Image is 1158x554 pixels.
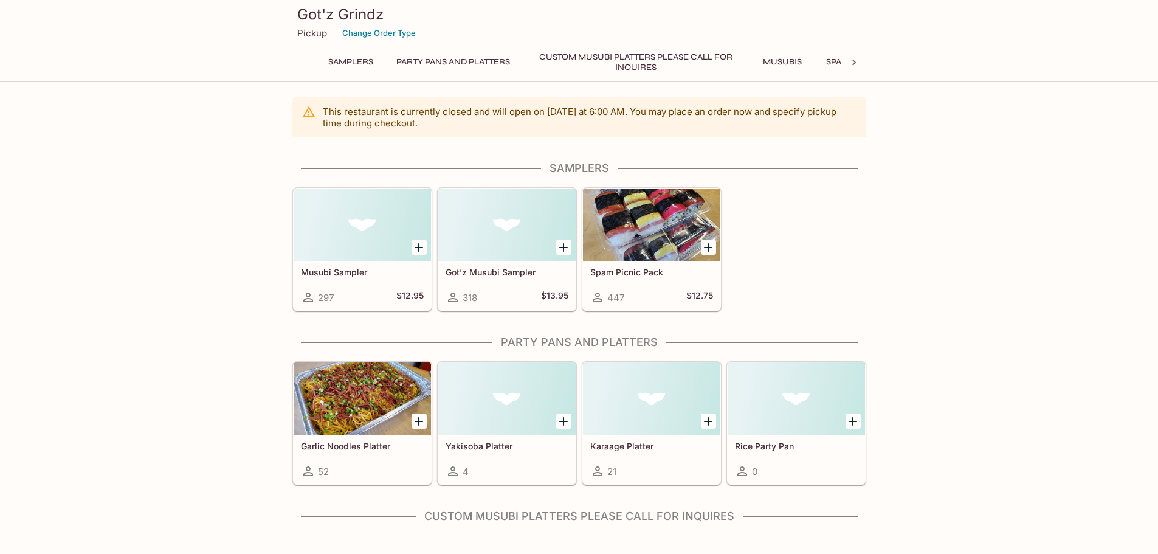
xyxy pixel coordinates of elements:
h5: Karaage Platter [590,441,713,451]
span: 0 [752,466,757,477]
a: Rice Party Pan0 [727,362,866,485]
h5: Garlic Noodles Platter [301,441,424,451]
h3: Got'z Grindz [297,5,861,24]
h5: Rice Party Pan [735,441,858,451]
button: Party Pans and Platters [390,54,517,71]
button: Spam Musubis [819,54,897,71]
button: Add Musubi Sampler [412,240,427,255]
h5: $12.95 [396,290,424,305]
h5: $13.95 [541,290,568,305]
button: Add Got’z Musubi Sampler [556,240,571,255]
a: Garlic Noodles Platter52 [293,362,432,485]
a: Got’z Musubi Sampler318$13.95 [438,188,576,311]
div: Karaage Platter [583,362,720,435]
div: Rice Party Pan [728,362,865,435]
a: Yakisoba Platter4 [438,362,576,485]
button: Custom Musubi Platters PLEASE CALL FOR INQUIRES [526,54,745,71]
a: Musubi Sampler297$12.95 [293,188,432,311]
p: Pickup [297,27,327,39]
a: Karaage Platter21 [582,362,721,485]
span: 21 [607,466,616,477]
h5: Musubi Sampler [301,267,424,277]
button: Add Garlic Noodles Platter [412,414,427,429]
div: Got’z Musubi Sampler [438,189,576,261]
p: This restaurant is currently closed and will open on [DATE] at 6:00 AM . You may place an order n... [323,106,856,129]
span: 318 [463,292,477,303]
a: Spam Picnic Pack447$12.75 [582,188,721,311]
div: Yakisoba Platter [438,362,576,435]
h4: Custom Musubi Platters PLEASE CALL FOR INQUIRES [292,510,866,523]
button: Add Karaage Platter [701,414,716,429]
div: Spam Picnic Pack [583,189,720,261]
h4: Samplers [292,162,866,175]
h5: Yakisoba Platter [446,441,568,451]
span: 4 [463,466,469,477]
h5: $12.75 [686,290,713,305]
span: 297 [318,292,334,303]
h5: Got’z Musubi Sampler [446,267,568,277]
button: Add Yakisoba Platter [556,414,571,429]
button: Add Spam Picnic Pack [701,240,716,255]
button: Musubis [755,54,810,71]
button: Add Rice Party Pan [846,414,861,429]
h5: Spam Picnic Pack [590,267,713,277]
div: Garlic Noodles Platter [294,362,431,435]
div: Musubi Sampler [294,189,431,261]
h4: Party Pans and Platters [292,336,866,349]
button: Samplers [322,54,380,71]
button: Change Order Type [337,24,421,43]
span: 52 [318,466,329,477]
span: 447 [607,292,624,303]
